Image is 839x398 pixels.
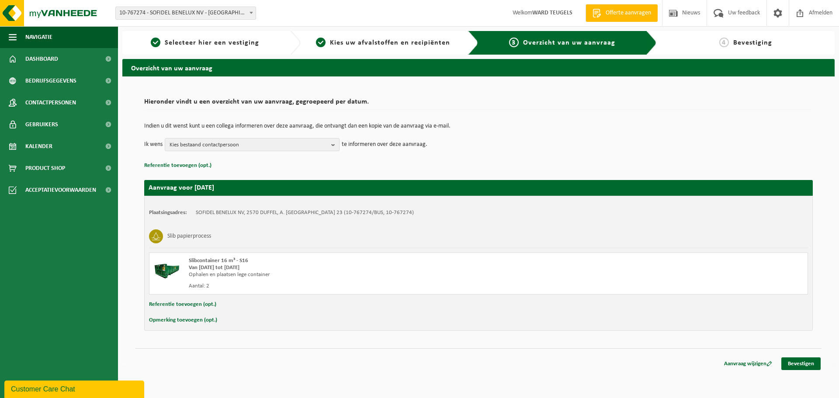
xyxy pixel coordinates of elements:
a: Aanvraag wijzigen [718,357,779,370]
h2: Overzicht van uw aanvraag [122,59,835,76]
span: Product Shop [25,157,65,179]
span: Gebruikers [25,114,58,135]
a: 1Selecteer hier een vestiging [127,38,283,48]
span: Navigatie [25,26,52,48]
span: 2 [316,38,326,47]
strong: WARD TEUGELS [532,10,572,16]
button: Referentie toevoegen (opt.) [149,299,216,310]
span: Selecteer hier een vestiging [165,39,259,46]
strong: Van [DATE] tot [DATE] [189,265,239,270]
button: Opmerking toevoegen (opt.) [149,315,217,326]
span: Slibcontainer 16 m³ - S16 [189,258,248,263]
img: HK-XS-16-GN-00.png [154,257,180,284]
p: Indien u dit wenst kunt u een collega informeren over deze aanvraag, die ontvangt dan een kopie v... [144,123,813,129]
span: Bedrijfsgegevens [25,70,76,92]
strong: Aanvraag voor [DATE] [149,184,214,191]
span: 3 [509,38,519,47]
span: Kies uw afvalstoffen en recipiënten [330,39,450,46]
span: Overzicht van uw aanvraag [523,39,615,46]
span: Kies bestaand contactpersoon [170,138,328,152]
p: Ik wens [144,138,163,151]
span: Acceptatievoorwaarden [25,179,96,201]
span: 1 [151,38,160,47]
button: Referentie toevoegen (opt.) [144,160,211,171]
p: te informeren over deze aanvraag. [342,138,427,151]
span: 4 [719,38,729,47]
td: SOFIDEL BENELUX NV, 2570 DUFFEL, A. [GEOGRAPHIC_DATA] 23 (10-767274/BUS, 10-767274) [196,209,414,216]
a: Bevestigen [781,357,821,370]
h2: Hieronder vindt u een overzicht van uw aanvraag, gegroepeerd per datum. [144,98,813,110]
div: Aantal: 2 [189,283,513,290]
span: Contactpersonen [25,92,76,114]
span: Kalender [25,135,52,157]
span: Offerte aanvragen [603,9,653,17]
span: Dashboard [25,48,58,70]
strong: Plaatsingsadres: [149,210,187,215]
iframe: chat widget [4,379,146,398]
a: Offerte aanvragen [586,4,658,22]
button: Kies bestaand contactpersoon [165,138,340,151]
div: Ophalen en plaatsen lege container [189,271,513,278]
span: 10-767274 - SOFIDEL BENELUX NV - DUFFEL [115,7,256,20]
h3: Slib papierprocess [167,229,211,243]
span: 10-767274 - SOFIDEL BENELUX NV - DUFFEL [116,7,256,19]
a: 2Kies uw afvalstoffen en recipiënten [305,38,461,48]
span: Bevestiging [733,39,772,46]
